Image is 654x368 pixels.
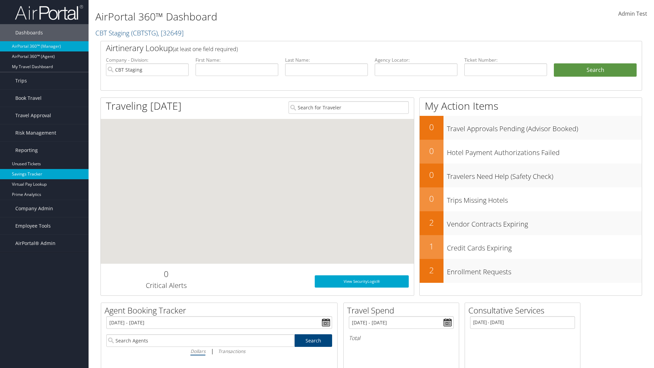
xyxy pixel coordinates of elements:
[464,57,547,63] label: Ticket Number:
[190,348,205,354] i: Dollars
[618,3,647,25] a: Admin Test
[106,42,592,54] h2: Airtinerary Lookup
[420,241,443,252] h2: 1
[447,216,642,229] h3: Vendor Contracts Expiring
[15,72,27,89] span: Trips
[447,240,642,253] h3: Credit Cards Expiring
[420,121,443,133] h2: 0
[15,90,42,107] span: Book Travel
[347,305,459,316] h2: Travel Spend
[289,101,409,114] input: Search for Traveler
[420,193,443,204] h2: 0
[420,187,642,211] a: 0Trips Missing Hotels
[106,347,332,355] div: |
[420,235,642,259] a: 1Credit Cards Expiring
[15,217,51,234] span: Employee Tools
[447,264,642,277] h3: Enrollment Requests
[218,348,245,354] i: Transactions
[375,57,457,63] label: Agency Locator:
[447,168,642,181] h3: Travelers Need Help (Safety Check)
[554,63,637,77] button: Search
[420,145,443,157] h2: 0
[349,334,454,342] h6: Total
[105,305,337,316] h2: Agent Booking Tracker
[131,28,158,37] span: ( CBTSTG )
[315,275,409,288] a: View SecurityLogic®
[173,45,238,53] span: (at least one field required)
[420,169,443,181] h2: 0
[15,124,56,141] span: Risk Management
[106,334,294,347] input: Search Agents
[420,264,443,276] h2: 2
[15,107,51,124] span: Travel Approval
[447,144,642,157] h3: Hotel Payment Authorizations Failed
[106,281,226,290] h3: Critical Alerts
[196,57,278,63] label: First Name:
[295,334,332,347] a: Search
[15,4,83,20] img: airportal-logo.png
[285,57,368,63] label: Last Name:
[15,142,38,159] span: Reporting
[95,28,184,37] a: CBT Staging
[447,192,642,205] h3: Trips Missing Hotels
[468,305,580,316] h2: Consultative Services
[15,200,53,217] span: Company Admin
[420,99,642,113] h1: My Action Items
[106,99,182,113] h1: Traveling [DATE]
[95,10,463,24] h1: AirPortal 360™ Dashboard
[420,211,642,235] a: 2Vendor Contracts Expiring
[420,164,642,187] a: 0Travelers Need Help (Safety Check)
[420,259,642,283] a: 2Enrollment Requests
[618,10,647,17] span: Admin Test
[447,121,642,134] h3: Travel Approvals Pending (Advisor Booked)
[106,57,189,63] label: Company - Division:
[420,116,642,140] a: 0Travel Approvals Pending (Advisor Booked)
[106,268,226,280] h2: 0
[420,140,642,164] a: 0Hotel Payment Authorizations Failed
[158,28,184,37] span: , [ 32649 ]
[420,217,443,228] h2: 2
[15,24,43,41] span: Dashboards
[15,235,56,252] span: AirPortal® Admin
